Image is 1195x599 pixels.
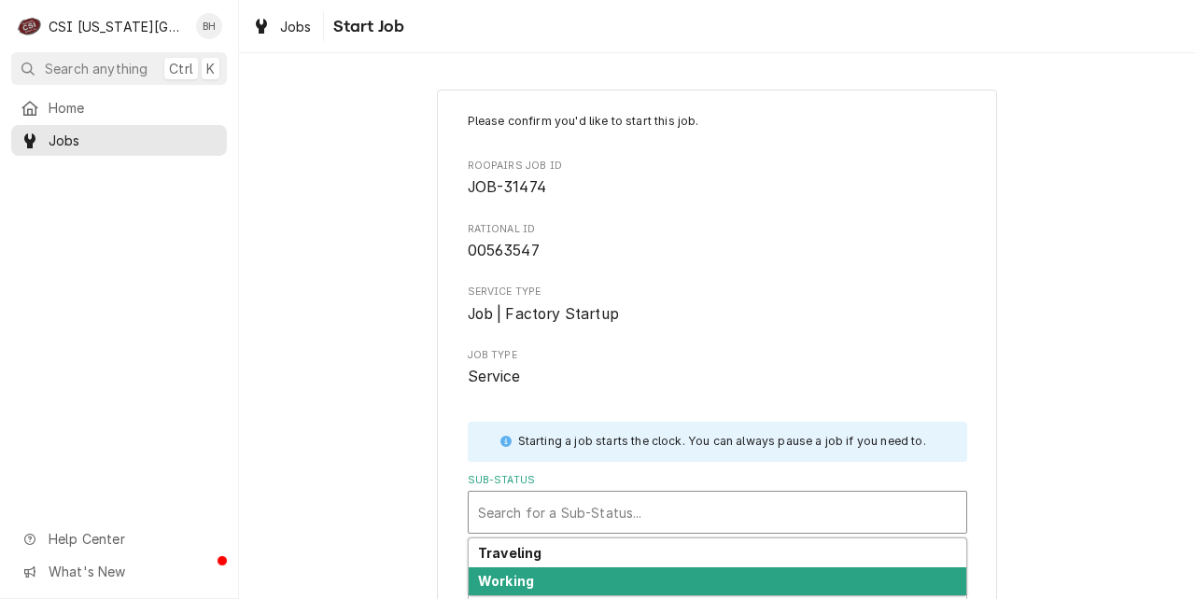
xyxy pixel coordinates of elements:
[11,556,227,587] a: Go to What's New
[468,303,967,326] span: Service Type
[478,545,541,561] strong: Traveling
[49,98,218,118] span: Home
[468,222,967,237] span: Rational ID
[468,473,967,534] div: Sub-Status
[468,222,967,262] div: Rational ID
[518,433,926,450] div: Starting a job starts the clock. You can always pause a job if you need to.
[11,52,227,85] button: Search anythingCtrlK
[468,159,967,174] span: Roopairs Job ID
[17,13,43,39] div: CSI Kansas City's Avatar
[468,348,967,363] span: Job Type
[468,242,540,259] span: 00563547
[468,240,967,262] span: Rational ID
[468,366,967,388] span: Job Type
[49,131,218,150] span: Jobs
[49,562,216,581] span: What's New
[206,59,215,78] span: K
[49,17,186,36] div: CSI [US_STATE][GEOGRAPHIC_DATA]
[328,14,404,39] span: Start Job
[468,368,521,385] span: Service
[280,17,312,36] span: Jobs
[196,13,222,39] div: Brian Hawkins's Avatar
[49,529,216,549] span: Help Center
[468,178,546,196] span: JOB-31474
[468,285,967,325] div: Service Type
[468,348,967,388] div: Job Type
[11,125,227,156] a: Jobs
[196,13,222,39] div: BH
[11,523,227,554] a: Go to Help Center
[468,305,619,323] span: Job | Factory Startup
[245,11,319,42] a: Jobs
[478,573,534,589] strong: Working
[169,59,193,78] span: Ctrl
[468,159,967,199] div: Roopairs Job ID
[11,92,227,123] a: Home
[45,59,148,78] span: Search anything
[468,473,967,488] label: Sub-Status
[468,113,967,130] p: Please confirm you'd like to start this job.
[468,176,967,199] span: Roopairs Job ID
[468,285,967,299] span: Service Type
[17,13,43,39] div: C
